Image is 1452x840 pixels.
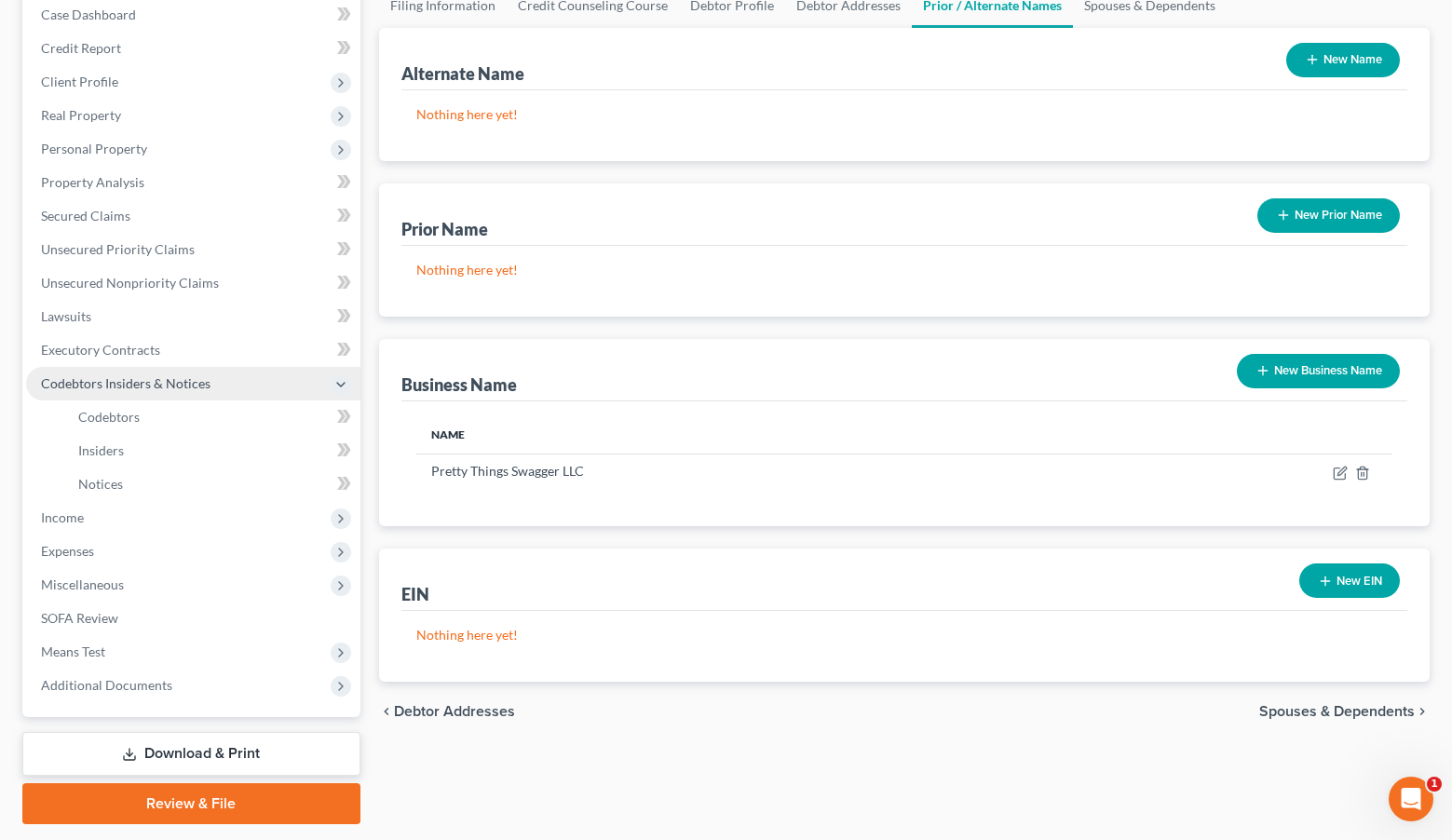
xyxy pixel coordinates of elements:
iframe: Intercom live chat [1389,777,1433,821]
i: chevron_left [379,704,394,719]
button: New Prior Name [1257,198,1400,233]
span: Property Analysis [41,174,144,190]
span: Unsecured Priority Claims [41,241,195,257]
div: Business Name [401,373,517,396]
p: Nothing here yet! [416,261,1392,279]
span: Codebtors [78,409,140,425]
a: Executory Contracts [26,333,360,367]
span: 1 [1427,777,1442,792]
i: chevron_right [1415,704,1430,719]
div: EIN [401,583,429,605]
span: Lawsuits [41,308,91,324]
a: Review & File [22,783,360,824]
div: Prior Name [401,218,488,240]
button: New EIN [1299,563,1400,598]
p: Nothing here yet! [416,105,1392,124]
button: Spouses & Dependents chevron_right [1259,704,1430,719]
a: Unsecured Priority Claims [26,233,360,266]
span: Income [41,509,84,525]
span: Personal Property [41,141,147,156]
span: Case Dashboard [41,7,136,22]
span: Client Profile [41,74,118,89]
span: Debtor Addresses [394,704,515,719]
button: New Name [1286,43,1400,77]
span: Executory Contracts [41,342,160,358]
span: Secured Claims [41,208,130,224]
a: Notices [63,467,360,501]
span: Means Test [41,644,105,659]
span: Additional Documents [41,677,172,693]
a: Download & Print [22,732,360,776]
a: Secured Claims [26,199,360,233]
a: Codebtors [63,400,360,434]
span: Spouses & Dependents [1259,704,1415,719]
a: Lawsuits [26,300,360,333]
th: Name [416,416,1109,454]
button: chevron_left Debtor Addresses [379,704,515,719]
a: Credit Report [26,32,360,65]
a: Property Analysis [26,166,360,199]
span: Notices [78,476,123,492]
span: Insiders [78,442,124,458]
a: SOFA Review [26,602,360,635]
span: Codebtors Insiders & Notices [41,375,210,391]
span: Miscellaneous [41,576,124,592]
span: Unsecured Nonpriority Claims [41,275,219,291]
span: Credit Report [41,40,121,56]
a: Insiders [63,434,360,467]
p: Nothing here yet! [416,626,1392,644]
a: Unsecured Nonpriority Claims [26,266,360,300]
span: Expenses [41,543,94,559]
div: Alternate Name [401,62,524,85]
span: Real Property [41,107,121,123]
button: New Business Name [1237,354,1400,388]
span: SOFA Review [41,610,118,626]
td: Pretty Things Swagger LLC [416,454,1109,489]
